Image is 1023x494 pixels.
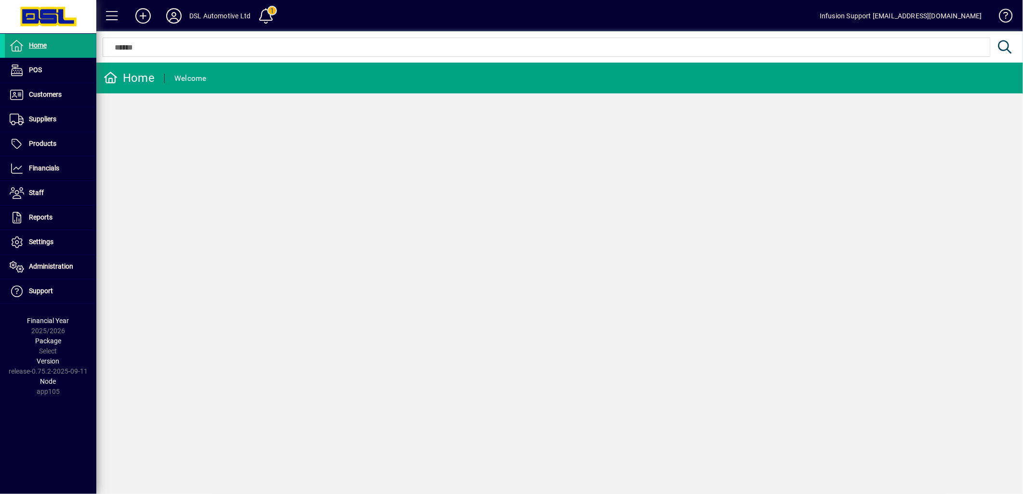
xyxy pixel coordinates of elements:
[27,317,69,325] span: Financial Year
[5,132,96,156] a: Products
[29,140,56,147] span: Products
[992,2,1011,33] a: Knowledge Base
[29,262,73,270] span: Administration
[104,70,155,86] div: Home
[158,7,189,25] button: Profile
[29,91,62,98] span: Customers
[40,377,56,385] span: Node
[5,206,96,230] a: Reports
[29,189,44,196] span: Staff
[29,238,53,246] span: Settings
[5,181,96,205] a: Staff
[35,337,61,345] span: Package
[29,66,42,74] span: POS
[5,279,96,303] a: Support
[5,58,96,82] a: POS
[29,164,59,172] span: Financials
[128,7,158,25] button: Add
[5,255,96,279] a: Administration
[5,230,96,254] a: Settings
[820,8,982,24] div: Infusion Support [EMAIL_ADDRESS][DOMAIN_NAME]
[37,357,60,365] span: Version
[174,71,207,86] div: Welcome
[29,287,53,295] span: Support
[29,115,56,123] span: Suppliers
[5,107,96,131] a: Suppliers
[29,41,47,49] span: Home
[5,156,96,181] a: Financials
[5,83,96,107] a: Customers
[29,213,52,221] span: Reports
[189,8,250,24] div: DSL Automotive Ltd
